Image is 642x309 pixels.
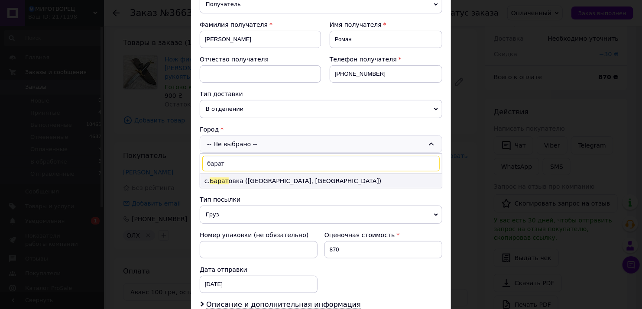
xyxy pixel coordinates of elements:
[200,206,442,224] span: Груз
[202,156,440,171] input: Найти
[330,21,382,28] span: Имя получателя
[200,100,442,118] span: В отделении
[200,196,240,203] span: Тип посылки
[330,65,442,83] input: +380
[210,177,229,184] span: Барат
[324,231,442,239] div: Оценочная стоимость
[200,90,243,97] span: Тип доставки
[200,21,268,28] span: Фамилия получателя
[200,56,269,63] span: Отчество получателя
[200,125,442,134] div: Город
[200,174,442,188] li: с. овка ([GEOGRAPHIC_DATA], [GEOGRAPHIC_DATA])
[330,56,397,63] span: Телефон получателя
[206,300,361,309] span: Описание и дополнительная информация
[200,265,318,274] div: Дата отправки
[200,135,442,153] div: -- Не выбрано --
[200,231,318,239] div: Номер упаковки (не обязательно)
